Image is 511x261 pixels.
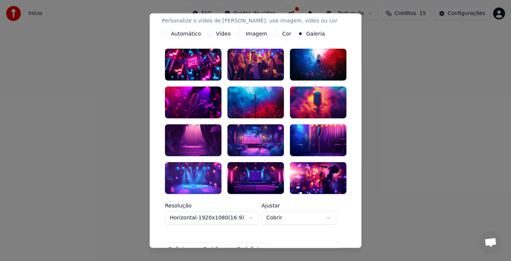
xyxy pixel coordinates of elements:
[171,31,201,37] label: Automático
[165,203,258,208] label: Resolução
[162,1,349,31] button: VídeoPersonalize o vídeo de [PERSON_NAME]: use imagem, vídeo ou cor
[162,243,228,256] button: Definir como Padrão
[162,18,337,25] p: Personalize o vídeo de [PERSON_NAME]: use imagem, vídeo ou cor
[282,31,291,37] label: Cor
[261,203,336,208] label: Ajustar
[216,31,231,37] label: Vídeo
[306,31,325,37] label: Galeria
[231,243,267,256] button: Redefinir
[245,31,267,37] label: Imagem
[162,7,337,25] div: Vídeo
